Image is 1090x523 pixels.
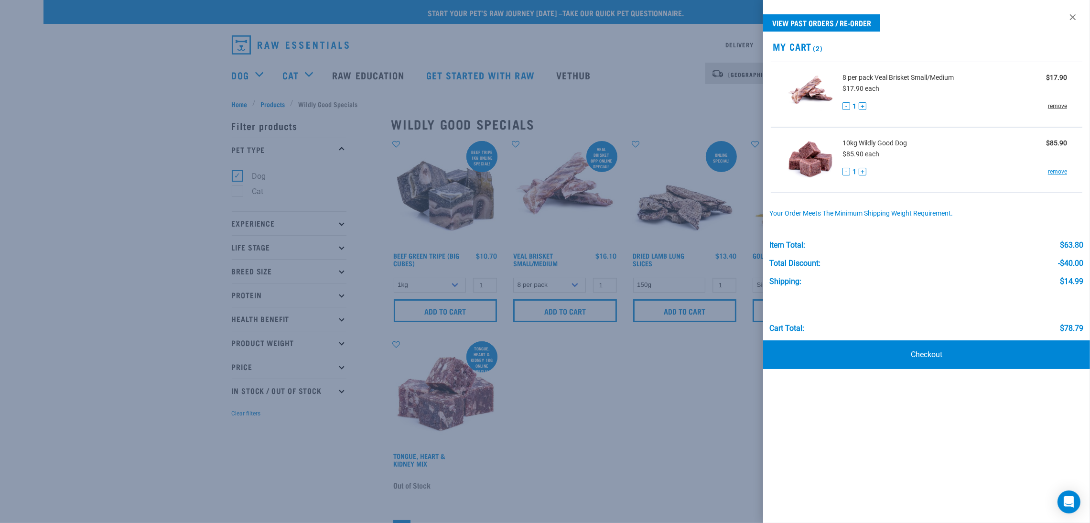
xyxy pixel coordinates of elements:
[763,340,1090,369] a: Checkout
[769,259,820,268] div: Total Discount:
[769,241,805,250] div: Item Total:
[1046,74,1067,81] strong: $17.90
[842,102,850,110] button: -
[1060,277,1083,286] div: $14.99
[853,101,856,111] span: 1
[859,102,866,110] button: +
[786,70,835,119] img: Veal Brisket Small/Medium
[763,14,880,32] a: View past orders / re-order
[1060,324,1083,333] div: $78.79
[769,210,1083,218] div: Your order meets the minimum shipping weight requirement.
[842,138,907,148] span: 10kg Wildly Good Dog
[769,324,804,333] div: Cart total:
[1058,259,1083,268] div: -$40.00
[1046,139,1067,147] strong: $85.90
[859,168,866,175] button: +
[1048,167,1067,176] a: remove
[842,150,879,158] span: $85.90 each
[1060,241,1083,250] div: $63.80
[769,277,801,286] div: Shipping:
[842,85,879,92] span: $17.90 each
[763,41,1090,52] h2: My Cart
[842,168,850,175] button: -
[1048,102,1067,110] a: remove
[811,46,822,50] span: (2)
[1058,490,1080,513] div: Open Intercom Messenger
[786,135,835,185] img: Wildly Good Dog Pack (Standard)
[842,73,954,83] span: 8 per pack Veal Brisket Small/Medium
[853,167,856,177] span: 1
